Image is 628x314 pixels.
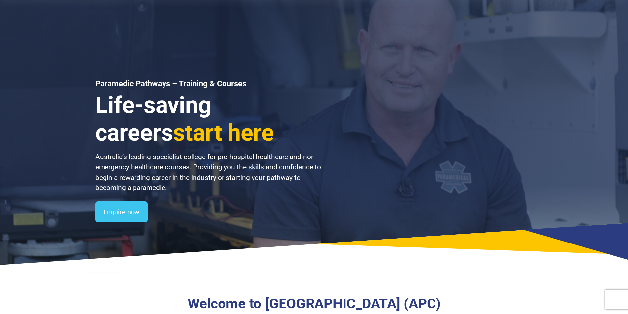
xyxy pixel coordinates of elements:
h1: Paramedic Pathways – Training & Courses [95,79,322,89]
span: start here [173,119,274,146]
a: Enquire now [95,201,148,222]
p: Australia’s leading specialist college for pre-hospital healthcare and non-emergency healthcare c... [95,152,322,193]
h3: Life-saving careers [95,91,322,147]
h3: Welcome to [GEOGRAPHIC_DATA] (APC) [125,296,503,312]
